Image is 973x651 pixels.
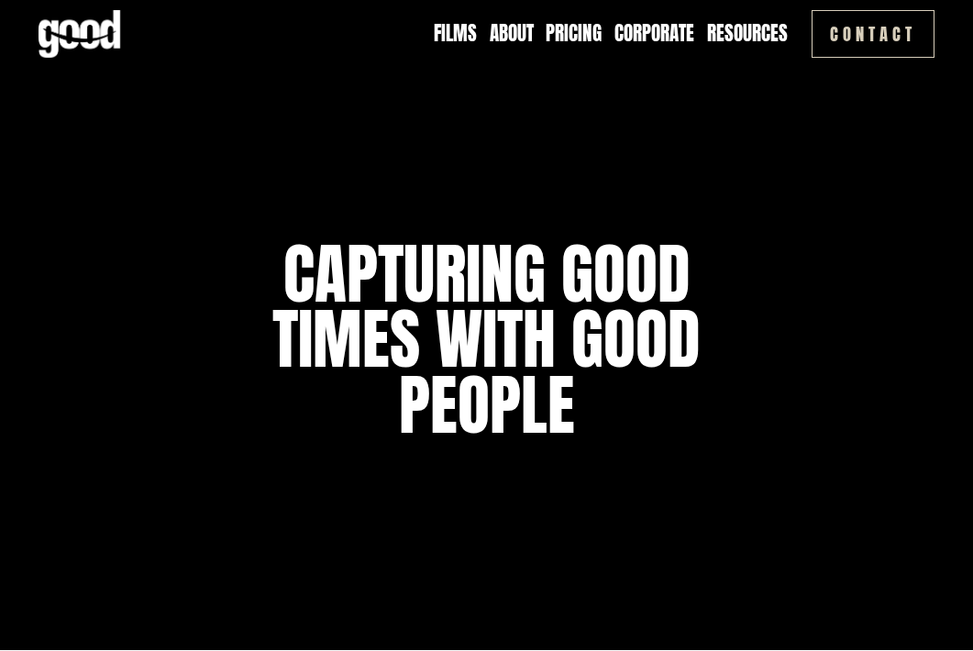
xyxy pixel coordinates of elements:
[546,20,602,48] a: Pricing
[614,20,694,48] a: Corporate
[490,20,534,48] a: About
[707,20,788,48] a: folder dropdown
[39,10,120,58] img: Good Feeling Films
[812,10,934,58] a: Contact
[707,22,788,45] span: Resources
[434,20,477,48] a: Films
[262,241,710,437] h1: capturing good times with good people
